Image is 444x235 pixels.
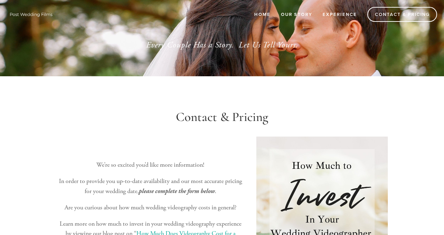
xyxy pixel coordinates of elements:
[250,9,275,20] a: Home
[56,160,245,170] p: We’re so excited you’d like more information!
[139,188,215,195] em: please complete the form below
[276,9,317,20] a: Our Story
[367,7,437,22] a: Contact & Pricing
[56,203,245,213] p: Are you curious about how much wedding videography costs in general?
[56,176,245,197] p: In order to provide you up-to-date availability and our most accurate pricing for your wedding da...
[67,39,377,51] p: Every Couple Has a Story. Let Us Tell Yours.
[7,9,55,19] img: Wisconsin Wedding Videographer
[56,110,388,125] h1: Contact & Pricing
[318,9,361,20] a: Experience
